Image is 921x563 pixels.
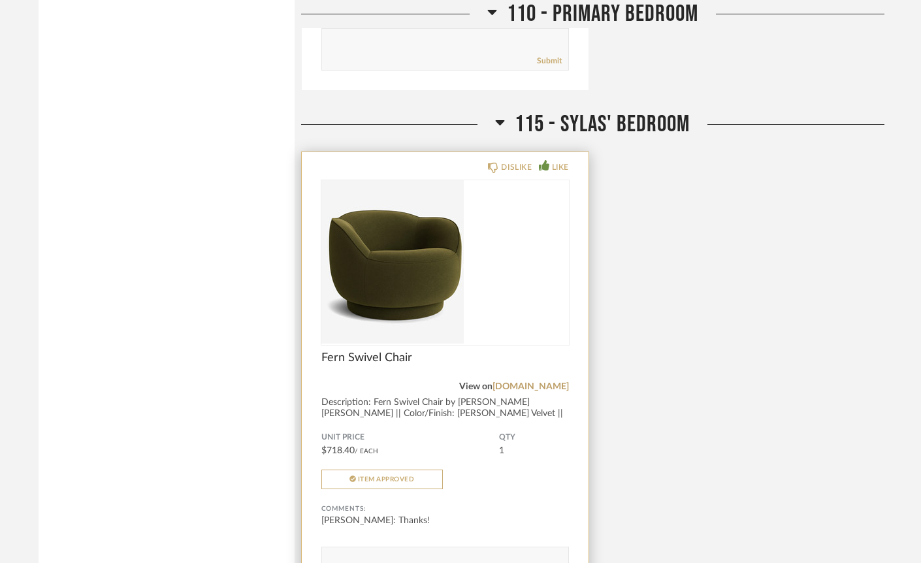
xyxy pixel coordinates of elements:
div: Description: Fern Swivel Chair by [PERSON_NAME] [PERSON_NAME] || Color/Finish: [PERSON_NAME] Velv... [321,397,570,430]
div: Comments: [321,502,570,515]
div: [PERSON_NAME]: Thanks! [321,514,570,527]
span: $718.40 [321,446,355,455]
a: Submit [537,56,562,67]
span: Unit Price [321,432,500,443]
span: Fern Swivel Chair [321,351,570,365]
div: LIKE [552,161,569,174]
button: Item Approved [321,470,443,489]
span: 115 - Sylas' Bedroom [515,110,690,138]
span: 1 [499,446,504,455]
div: DISLIKE [501,161,532,174]
a: [DOMAIN_NAME] [493,382,569,391]
span: / Each [355,448,378,455]
span: View on [459,382,493,391]
span: QTY [499,432,569,443]
span: Item Approved [358,476,415,483]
